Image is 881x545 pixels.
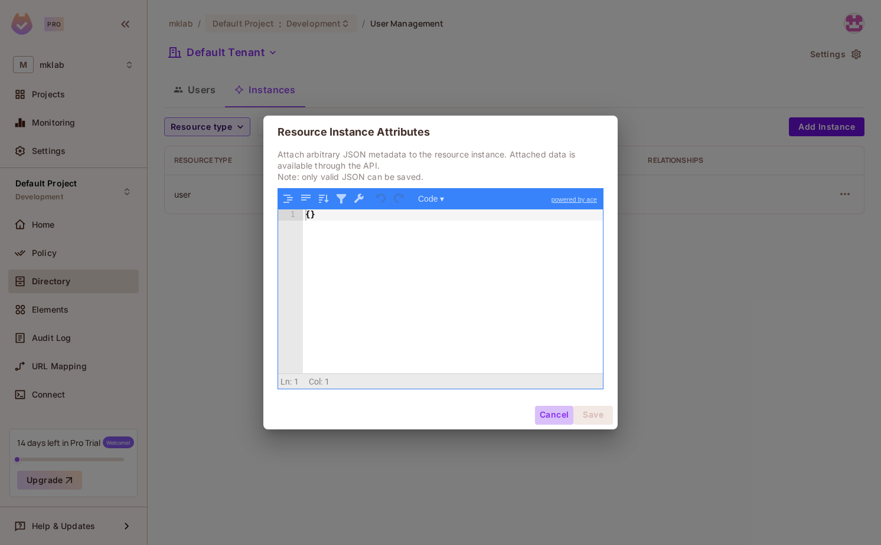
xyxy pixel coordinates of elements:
span: Ln: [280,377,292,386]
span: Col: [309,377,323,386]
button: Undo last action (Ctrl+Z) [374,191,389,206]
button: Redo (Ctrl+Shift+Z) [391,191,407,206]
span: 1 [325,377,329,386]
a: powered by ace [546,189,603,210]
button: Code ▾ [414,191,448,206]
div: 1 [278,209,303,221]
button: Filter, sort, or transform contents [334,191,349,206]
button: Format JSON data, with proper indentation and line feeds (Ctrl+I) [280,191,296,206]
h2: Resource Instance Attributes [263,116,618,149]
p: Attach arbitrary JSON metadata to the resource instance. Attached data is available through the A... [278,149,603,182]
button: Cancel [535,406,573,425]
span: 1 [294,377,299,386]
button: Compact JSON data, remove all whitespaces (Ctrl+Shift+I) [298,191,314,206]
button: Sort contents [316,191,331,206]
button: Save [573,406,613,425]
button: Repair JSON: fix quotes and escape characters, remove comments and JSONP notation, turn JavaScrip... [351,191,367,206]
